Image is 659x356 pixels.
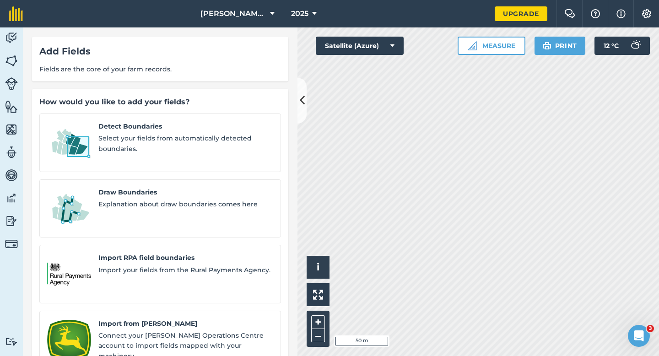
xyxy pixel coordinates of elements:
[98,265,273,275] span: Import your fields from the Rural Payments Agency.
[47,187,91,230] img: Draw Boundaries
[641,9,652,18] img: A cog icon
[98,121,273,131] span: Detect Boundaries
[311,329,325,342] button: –
[628,325,650,347] iframe: Intercom live chat
[316,37,404,55] button: Satellite (Azure)
[47,253,91,296] img: Import RPA field boundaries
[313,290,323,300] img: Four arrows, one pointing top left, one top right, one bottom right and the last bottom left
[647,325,654,332] span: 3
[39,64,281,74] span: Fields are the core of your farm records.
[98,253,273,263] span: Import RPA field boundaries
[5,191,18,205] img: svg+xml;base64,PD94bWwgdmVyc2lvbj0iMS4wIiBlbmNvZGluZz0idXRmLTgiPz4KPCEtLSBHZW5lcmF0b3I6IEFkb2JlIE...
[5,31,18,45] img: svg+xml;base64,PD94bWwgdmVyc2lvbj0iMS4wIiBlbmNvZGluZz0idXRmLTgiPz4KPCEtLSBHZW5lcmF0b3I6IEFkb2JlIE...
[39,179,281,238] a: Draw BoundariesDraw BoundariesExplanation about draw boundaries comes here
[543,40,551,51] img: svg+xml;base64,PHN2ZyB4bWxucz0iaHR0cDovL3d3dy53My5vcmcvMjAwMC9zdmciIHdpZHRoPSIxOSIgaGVpZ2h0PSIyNC...
[5,168,18,182] img: svg+xml;base64,PD94bWwgdmVyc2lvbj0iMS4wIiBlbmNvZGluZz0idXRmLTgiPz4KPCEtLSBHZW5lcmF0b3I6IEFkb2JlIE...
[616,8,626,19] img: svg+xml;base64,PHN2ZyB4bWxucz0iaHR0cDovL3d3dy53My5vcmcvMjAwMC9zdmciIHdpZHRoPSIxNyIgaGVpZ2h0PSIxNy...
[604,37,619,55] span: 12 ° C
[98,133,273,154] span: Select your fields from automatically detected boundaries.
[564,9,575,18] img: Two speech bubbles overlapping with the left bubble in the forefront
[468,41,477,50] img: Ruler icon
[39,44,281,59] div: Add Fields
[98,318,273,329] span: Import from [PERSON_NAME]
[5,100,18,113] img: svg+xml;base64,PHN2ZyB4bWxucz0iaHR0cDovL3d3dy53My5vcmcvMjAwMC9zdmciIHdpZHRoPSI1NiIgaGVpZ2h0PSI2MC...
[458,37,525,55] button: Measure
[590,9,601,18] img: A question mark icon
[5,77,18,90] img: svg+xml;base64,PD94bWwgdmVyc2lvbj0iMS4wIiBlbmNvZGluZz0idXRmLTgiPz4KPCEtLSBHZW5lcmF0b3I6IEFkb2JlIE...
[5,54,18,68] img: svg+xml;base64,PHN2ZyB4bWxucz0iaHR0cDovL3d3dy53My5vcmcvMjAwMC9zdmciIHdpZHRoPSI1NiIgaGVpZ2h0PSI2MC...
[39,245,281,303] a: Import RPA field boundariesImport RPA field boundariesImport your fields from the Rural Payments ...
[39,96,281,108] div: How would you like to add your fields?
[200,8,266,19] span: [PERSON_NAME] & Sons
[317,261,319,273] span: i
[5,337,18,346] img: svg+xml;base64,PD94bWwgdmVyc2lvbj0iMS4wIiBlbmNvZGluZz0idXRmLTgiPz4KPCEtLSBHZW5lcmF0b3I6IEFkb2JlIE...
[311,315,325,329] button: +
[495,6,547,21] a: Upgrade
[535,37,586,55] button: Print
[39,113,281,172] a: Detect BoundariesDetect BoundariesSelect your fields from automatically detected boundaries.
[5,214,18,228] img: svg+xml;base64,PD94bWwgdmVyc2lvbj0iMS4wIiBlbmNvZGluZz0idXRmLTgiPz4KPCEtLSBHZW5lcmF0b3I6IEFkb2JlIE...
[626,37,644,55] img: svg+xml;base64,PD94bWwgdmVyc2lvbj0iMS4wIiBlbmNvZGluZz0idXRmLTgiPz4KPCEtLSBHZW5lcmF0b3I6IEFkb2JlIE...
[5,237,18,250] img: svg+xml;base64,PD94bWwgdmVyc2lvbj0iMS4wIiBlbmNvZGluZz0idXRmLTgiPz4KPCEtLSBHZW5lcmF0b3I6IEFkb2JlIE...
[47,121,91,164] img: Detect Boundaries
[291,8,308,19] span: 2025
[98,187,273,197] span: Draw Boundaries
[307,256,329,279] button: i
[594,37,650,55] button: 12 °C
[98,199,273,209] span: Explanation about draw boundaries comes here
[5,146,18,159] img: svg+xml;base64,PD94bWwgdmVyc2lvbj0iMS4wIiBlbmNvZGluZz0idXRmLTgiPz4KPCEtLSBHZW5lcmF0b3I6IEFkb2JlIE...
[5,123,18,136] img: svg+xml;base64,PHN2ZyB4bWxucz0iaHR0cDovL3d3dy53My5vcmcvMjAwMC9zdmciIHdpZHRoPSI1NiIgaGVpZ2h0PSI2MC...
[9,6,23,21] img: fieldmargin Logo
